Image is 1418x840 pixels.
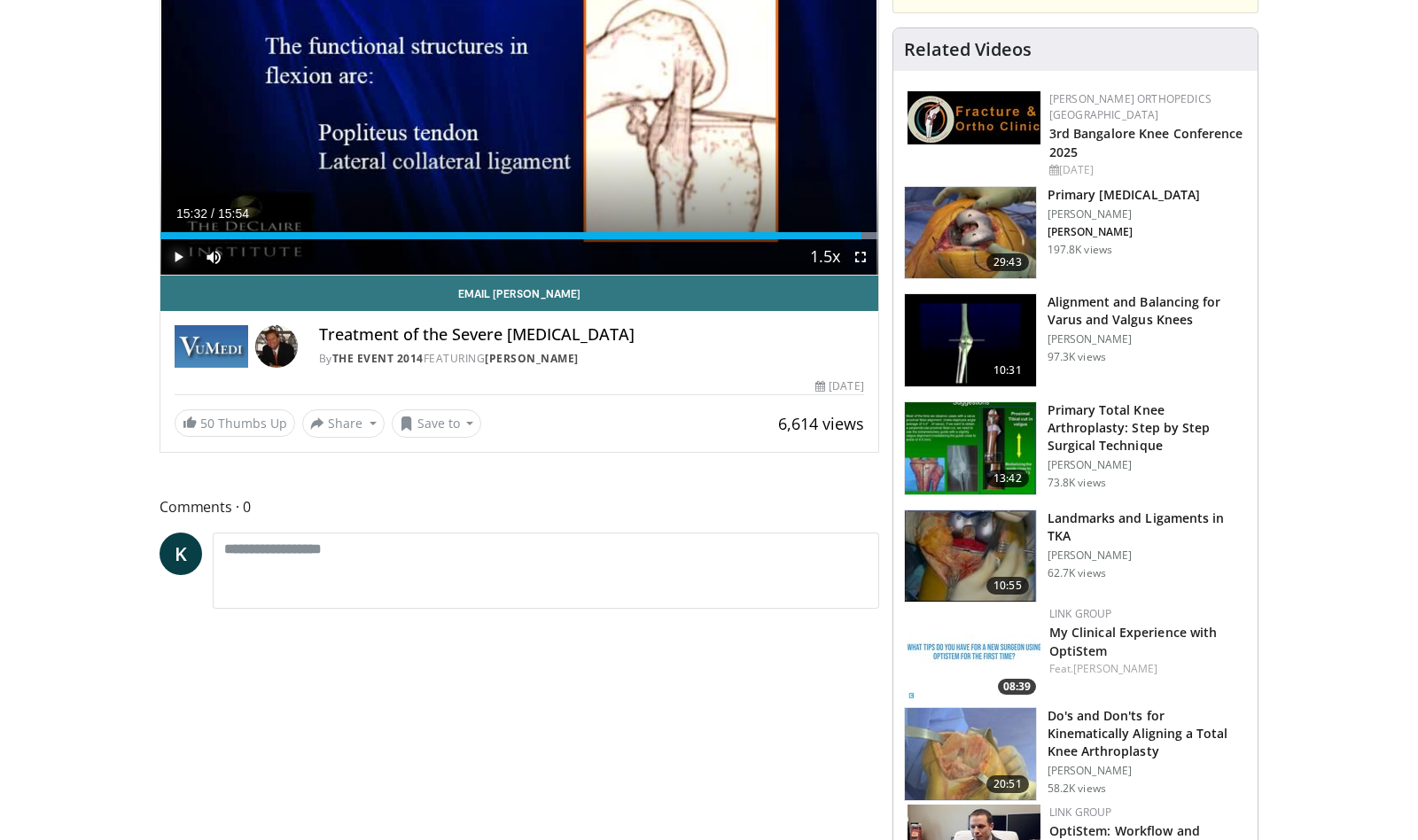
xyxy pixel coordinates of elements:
p: [PERSON_NAME] [1048,548,1247,563]
button: Playback Rate [807,239,843,275]
span: 10:31 [986,362,1029,379]
button: Mute [196,239,231,275]
h4: Treatment of the Severe [MEDICAL_DATA] [319,325,864,345]
img: 88434a0e-b753-4bdd-ac08-0695542386d5.150x105_q85_crop-smart_upscale.jpg [905,510,1036,603]
button: Save to [392,409,482,438]
p: [PERSON_NAME] [1048,764,1247,778]
img: howell_knee_1.png.150x105_q85_crop-smart_upscale.jpg [905,708,1036,800]
span: 20:51 [986,775,1029,793]
p: 197.8K views [1048,243,1112,257]
img: The Event 2014 [175,325,248,368]
p: [PERSON_NAME] [1048,332,1247,346]
p: 58.2K views [1048,782,1106,796]
img: 297061_3.png.150x105_q85_crop-smart_upscale.jpg [905,187,1036,279]
a: LINK Group [1049,606,1112,621]
span: 50 [200,415,214,432]
p: [PERSON_NAME] [1048,207,1200,222]
p: 62.7K views [1048,566,1106,580]
a: 29:43 Primary [MEDICAL_DATA] [PERSON_NAME] [PERSON_NAME] 197.8K views [904,186,1247,280]
button: Play [160,239,196,275]
div: Feat. [1049,661,1243,677]
a: 13:42 Primary Total Knee Arthroplasty: Step by Step Surgical Technique [PERSON_NAME] 73.8K views [904,401,1247,495]
a: Email [PERSON_NAME] [160,276,878,311]
span: 6,614 views [778,413,864,434]
a: [PERSON_NAME] [1073,661,1157,676]
a: 10:55 Landmarks and Ligaments in TKA [PERSON_NAME] 62.7K views [904,509,1247,603]
h3: Alignment and Balancing for Varus and Valgus Knees [1048,293,1247,329]
img: oa8B-rsjN5HfbTbX5hMDoxOjB1O5lLKx_1.150x105_q85_crop-smart_upscale.jpg [905,402,1036,494]
span: 15:54 [218,206,249,221]
p: 73.8K views [1048,476,1106,490]
div: Progress Bar [160,232,878,239]
span: 13:42 [986,470,1029,487]
p: 97.3K views [1048,350,1106,364]
h3: Landmarks and Ligaments in TKA [1048,509,1247,545]
a: 50 Thumbs Up [175,409,295,437]
div: [DATE] [1049,162,1243,178]
span: Comments 0 [160,495,879,518]
img: Avatar [255,325,298,368]
a: [PERSON_NAME] Orthopedics [GEOGRAPHIC_DATA] [1049,91,1212,122]
a: LINK Group [1049,805,1112,820]
h3: Do's and Don'ts for Kinematically Aligning a Total Knee Arthroplasty [1048,707,1247,760]
img: 1ab50d05-db0e-42c7-b700-94c6e0976be2.jpeg.150x105_q85_autocrop_double_scale_upscale_version-0.2.jpg [908,91,1040,144]
a: 20:51 Do's and Don'ts for Kinematically Aligning a Total Knee Arthroplasty [PERSON_NAME] 58.2K views [904,707,1247,801]
a: The Event 2014 [332,351,424,366]
div: [DATE] [815,378,863,394]
span: 29:43 [986,253,1029,271]
p: [PERSON_NAME] [1048,458,1247,472]
span: 15:32 [176,206,207,221]
span: / [211,206,214,221]
a: My Clinical Experience with OptiStem [1049,624,1218,659]
a: 08:39 [908,606,1040,699]
span: 08:39 [998,679,1036,695]
div: By FEATURING [319,351,864,367]
button: Fullscreen [843,239,878,275]
img: 38523_0000_3.png.150x105_q85_crop-smart_upscale.jpg [905,294,1036,386]
span: 10:55 [986,577,1029,595]
h3: Primary [MEDICAL_DATA] [1048,186,1200,204]
a: 3rd Bangalore Knee Conference 2025 [1049,125,1243,160]
img: 2556d343-ed07-4de9-9d8a-bdfd63052cde.150x105_q85_crop-smart_upscale.jpg [908,606,1040,699]
a: K [160,533,202,575]
a: 10:31 Alignment and Balancing for Varus and Valgus Knees [PERSON_NAME] 97.3K views [904,293,1247,387]
p: [PERSON_NAME] [1048,225,1200,239]
button: Share [302,409,385,438]
h4: Related Videos [904,39,1032,60]
a: [PERSON_NAME] [485,351,579,366]
h3: Primary Total Knee Arthroplasty: Step by Step Surgical Technique [1048,401,1247,455]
